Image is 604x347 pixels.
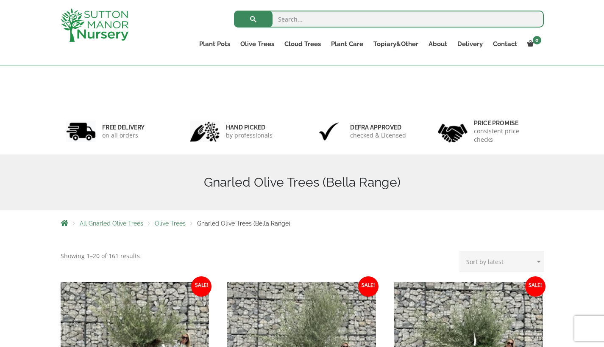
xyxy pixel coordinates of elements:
[197,220,290,227] span: Gnarled Olive Trees (Bella Range)
[191,276,212,297] span: Sale!
[226,124,273,131] h6: hand picked
[80,220,143,227] a: All Gnarled Olive Trees
[522,38,544,50] a: 0
[102,131,145,140] p: on all orders
[368,38,423,50] a: Topiary&Other
[314,121,344,142] img: 3.jpg
[234,11,544,28] input: Search...
[350,124,406,131] h6: Defra approved
[226,131,273,140] p: by professionals
[102,124,145,131] h6: FREE DELIVERY
[61,175,544,190] h1: Gnarled Olive Trees (Bella Range)
[279,38,326,50] a: Cloud Trees
[350,131,406,140] p: checked & Licensed
[235,38,279,50] a: Olive Trees
[533,36,541,44] span: 0
[61,8,128,42] img: logo
[438,118,468,144] img: 4.jpg
[190,121,220,142] img: 2.jpg
[61,220,544,226] nav: Breadcrumbs
[474,127,538,144] p: consistent price checks
[525,276,546,297] span: Sale!
[326,38,368,50] a: Plant Care
[66,121,96,142] img: 1.jpg
[155,220,186,227] a: Olive Trees
[194,38,235,50] a: Plant Pots
[61,251,140,261] p: Showing 1–20 of 161 results
[423,38,452,50] a: About
[452,38,488,50] a: Delivery
[474,119,538,127] h6: Price promise
[488,38,522,50] a: Contact
[459,251,544,272] select: Shop order
[358,276,379,297] span: Sale!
